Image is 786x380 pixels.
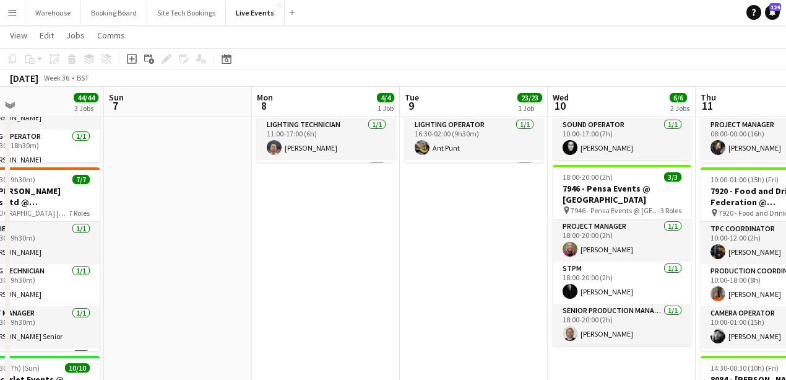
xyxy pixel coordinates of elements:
[77,73,89,82] div: BST
[97,30,125,41] span: Comms
[41,73,72,82] span: Week 36
[66,30,85,41] span: Jobs
[10,30,27,41] span: View
[35,27,59,43] a: Edit
[226,1,285,25] button: Live Events
[61,27,90,43] a: Jobs
[765,5,780,20] a: 124
[10,72,38,84] div: [DATE]
[81,1,147,25] button: Booking Board
[5,27,32,43] a: View
[40,30,54,41] span: Edit
[769,3,781,11] span: 124
[25,1,81,25] button: Warehouse
[147,1,226,25] button: Site Tech Bookings
[92,27,130,43] a: Comms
